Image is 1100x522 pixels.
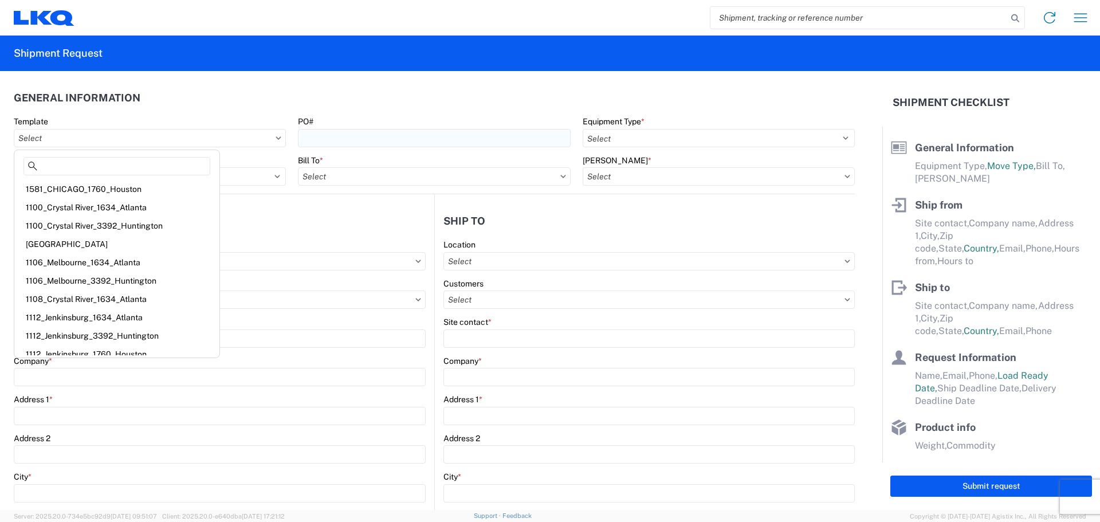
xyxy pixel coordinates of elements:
span: Server: 2025.20.0-734e5bc92d9 [14,513,157,520]
div: 1100_Crystal River_3392_Huntington [17,217,217,235]
h2: Ship to [443,215,485,227]
span: Phone, [1026,243,1054,254]
label: Location [443,240,476,250]
input: Select [443,252,855,270]
input: Select [14,129,286,147]
span: Equipment Type, [915,160,987,171]
span: [PERSON_NAME] [915,173,990,184]
span: Phone, [969,370,997,381]
span: City, [921,230,940,241]
div: 1100_Crystal River_1634_Atlanta [17,198,217,217]
span: Ship to [915,281,950,293]
label: Customers [443,278,484,289]
label: City [14,472,32,482]
span: Company name, [969,218,1038,229]
span: [DATE] 17:21:12 [242,513,285,520]
h2: Shipment Checklist [893,96,1009,109]
span: Request Information [915,351,1016,363]
span: State, [938,243,964,254]
span: Move Type, [987,160,1036,171]
span: Email, [942,370,969,381]
label: Company [14,356,52,366]
label: Address 2 [14,433,50,443]
button: Submit request [890,476,1092,497]
h2: Shipment Request [14,46,103,60]
input: Select [583,167,855,186]
label: Address 1 [14,394,53,405]
span: Ship from [915,199,962,211]
span: City, [921,313,940,324]
div: 1112_Jenkinsburg_1760_Houston [17,345,217,363]
span: Country, [964,325,999,336]
span: Company name, [969,300,1038,311]
div: 1112_Jenkinsburg_1634_Atlanta [17,308,217,327]
span: Email, [999,243,1026,254]
label: Address 2 [443,433,480,443]
div: 1581_CHICAGO_1760_Houston [17,180,217,198]
span: Client: 2025.20.0-e640dba [162,513,285,520]
span: [DATE] 09:51:07 [111,513,157,520]
label: City [443,472,461,482]
h2: General Information [14,92,140,104]
span: State, [938,325,964,336]
a: Support [474,512,502,519]
div: 1112_Jenkinsburg_3392_Huntington [17,327,217,345]
span: Country, [964,243,999,254]
div: 1106_Melbourne_1634_Atlanta [17,253,217,272]
label: Equipment Type [583,116,645,127]
span: Product info [915,421,976,433]
span: Email, [999,325,1026,336]
span: General Information [915,142,1014,154]
label: Site contact [443,317,492,327]
a: Feedback [502,512,532,519]
span: Bill To, [1036,160,1065,171]
span: Name, [915,370,942,381]
label: [PERSON_NAME] [583,155,651,166]
span: Site contact, [915,300,969,311]
span: Phone [1026,325,1052,336]
span: Commodity [946,440,996,451]
span: Weight, [915,440,946,451]
div: [GEOGRAPHIC_DATA] [17,235,217,253]
label: PO# [298,116,313,127]
div: 1106_Melbourne_3392_Huntington [17,272,217,290]
input: Select [298,167,570,186]
span: Copyright © [DATE]-[DATE] Agistix Inc., All Rights Reserved [910,511,1086,521]
div: 1108_Crystal River_1634_Atlanta [17,290,217,308]
label: Template [14,116,48,127]
input: Shipment, tracking or reference number [710,7,1007,29]
label: Company [443,356,482,366]
label: Address 1 [443,394,482,405]
span: Site contact, [915,218,969,229]
span: Ship Deadline Date, [937,383,1022,394]
span: Hours to [937,256,973,266]
input: Select [443,291,855,309]
label: Bill To [298,155,323,166]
